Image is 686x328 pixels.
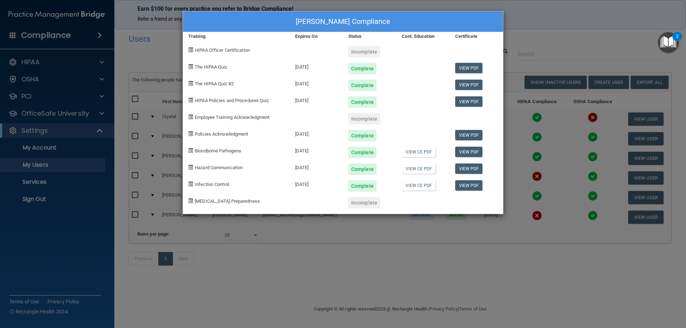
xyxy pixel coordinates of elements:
[348,113,380,125] div: Incomplete
[348,46,380,57] div: Incomplete
[348,180,377,192] div: Complete
[396,32,449,41] div: Cont. Education
[195,98,269,103] span: HIPAA Policies and Procedures Quiz
[402,163,436,174] a: View CE PDF
[195,64,227,70] span: The HIPAA Quiz
[348,163,377,175] div: Complete
[450,32,503,41] div: Certificate
[676,36,678,46] div: 2
[195,115,269,120] span: Employee Training Acknowledgment
[348,130,377,141] div: Complete
[348,96,377,108] div: Complete
[348,147,377,158] div: Complete
[455,63,483,73] a: View PDF
[343,32,396,41] div: Status
[348,80,377,91] div: Complete
[455,147,483,157] a: View PDF
[290,158,343,175] div: [DATE]
[455,130,483,140] a: View PDF
[290,125,343,141] div: [DATE]
[290,175,343,192] div: [DATE]
[290,91,343,108] div: [DATE]
[195,81,234,86] span: The HIPAA Quiz #2
[455,163,483,174] a: View PDF
[195,165,243,170] span: Hazard Communication
[348,197,380,208] div: Incomplete
[195,131,248,137] span: Policies Acknowledgment
[658,32,679,53] button: Open Resource Center, 2 new notifications
[402,147,436,157] a: View CE PDF
[348,63,377,74] div: Complete
[290,32,343,41] div: Expires On
[402,180,436,191] a: View CE PDF
[290,74,343,91] div: [DATE]
[183,32,290,41] div: Training
[183,11,503,32] div: [PERSON_NAME] Compliance
[195,198,260,204] span: [MEDICAL_DATA] Preparedness
[455,96,483,107] a: View PDF
[195,47,250,53] span: HIPAA Officer Certification
[195,182,229,187] span: Infection Control
[290,141,343,158] div: [DATE]
[455,180,483,191] a: View PDF
[455,80,483,90] a: View PDF
[195,148,241,153] span: Bloodborne Pathogens
[290,57,343,74] div: [DATE]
